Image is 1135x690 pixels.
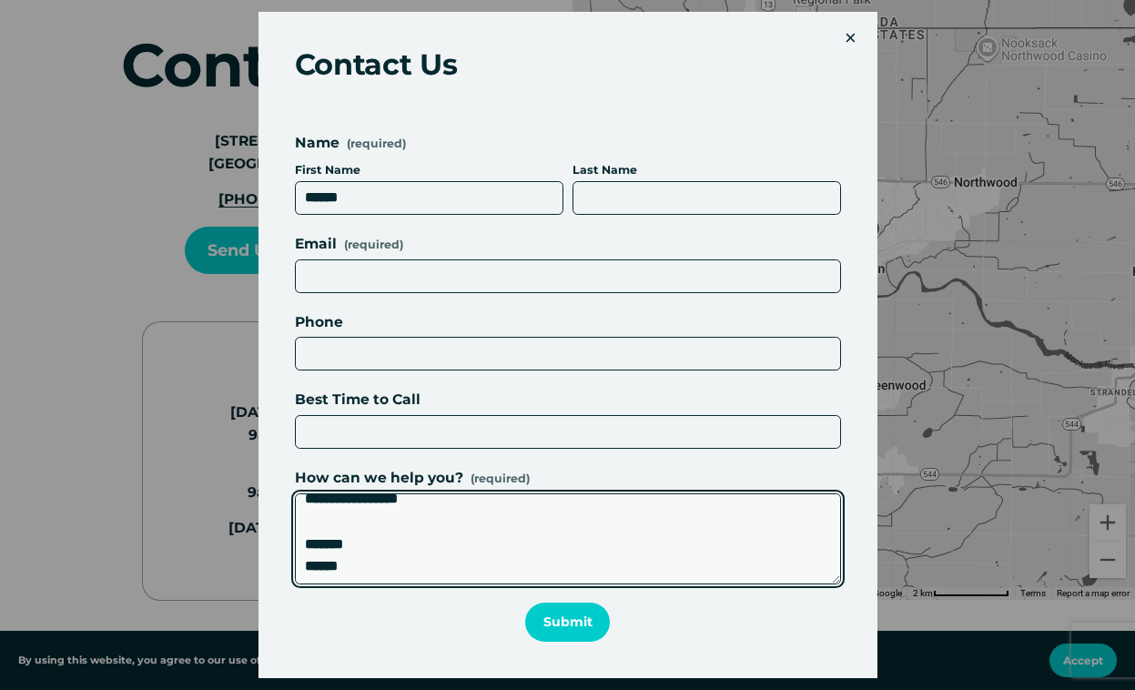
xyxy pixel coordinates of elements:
[471,470,530,488] span: (required)
[347,138,406,150] span: (required)
[573,161,841,181] div: Last Name
[344,236,403,254] span: (required)
[295,132,339,155] span: Name
[543,614,593,630] span: Submit
[295,467,463,490] span: How can we help you?
[295,161,563,181] div: First Name
[841,28,861,48] div: Close
[525,603,610,642] button: SubmitSubmit
[295,233,337,256] span: Email
[295,311,343,334] span: Phone
[295,48,821,82] div: Contact Us
[295,389,421,411] span: Best Time to Call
